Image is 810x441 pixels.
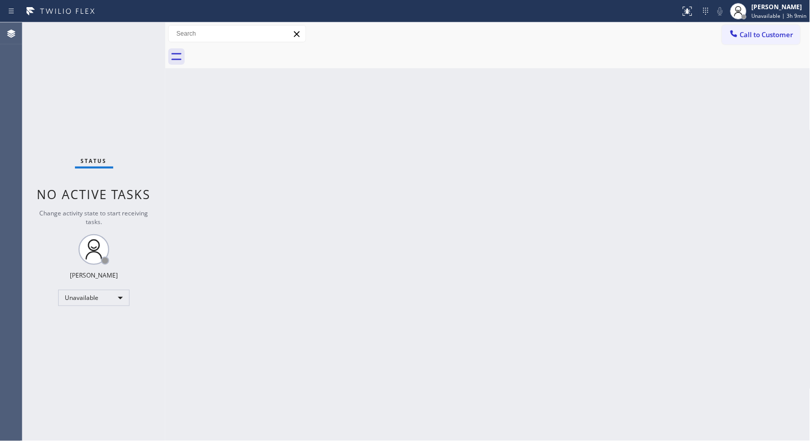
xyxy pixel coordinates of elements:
span: No active tasks [37,186,151,203]
span: Unavailable | 3h 9min [752,12,807,19]
span: Call to Customer [740,30,794,39]
div: [PERSON_NAME] [752,3,807,11]
span: Status [81,157,107,164]
button: Mute [713,4,727,18]
span: Change activity state to start receiving tasks. [40,209,148,226]
button: Call to Customer [722,25,800,44]
div: [PERSON_NAME] [70,271,118,280]
div: Unavailable [58,290,130,306]
input: Search [169,25,306,42]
